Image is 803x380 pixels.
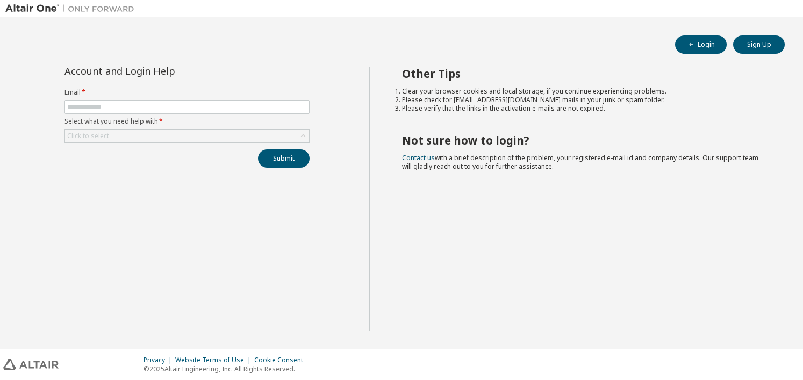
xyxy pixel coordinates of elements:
div: Cookie Consent [254,356,310,364]
div: Click to select [67,132,109,140]
span: with a brief description of the problem, your registered e-mail id and company details. Our suppo... [402,153,758,171]
li: Please check for [EMAIL_ADDRESS][DOMAIN_NAME] mails in your junk or spam folder. [402,96,766,104]
button: Sign Up [733,35,785,54]
div: Account and Login Help [64,67,261,75]
a: Contact us [402,153,435,162]
img: Altair One [5,3,140,14]
label: Select what you need help with [64,117,310,126]
label: Email [64,88,310,97]
li: Please verify that the links in the activation e-mails are not expired. [402,104,766,113]
div: Click to select [65,130,309,142]
li: Clear your browser cookies and local storage, if you continue experiencing problems. [402,87,766,96]
button: Submit [258,149,310,168]
img: altair_logo.svg [3,359,59,370]
div: Privacy [144,356,175,364]
p: © 2025 Altair Engineering, Inc. All Rights Reserved. [144,364,310,374]
h2: Not sure how to login? [402,133,766,147]
div: Website Terms of Use [175,356,254,364]
h2: Other Tips [402,67,766,81]
button: Login [675,35,727,54]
